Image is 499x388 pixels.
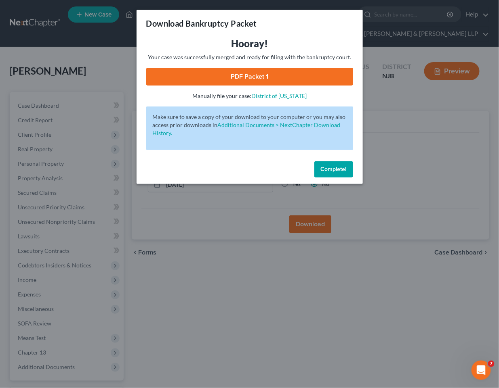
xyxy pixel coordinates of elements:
[146,68,353,86] a: PDF Packet 1
[146,53,353,61] p: Your case was successfully merged and ready for filing with the bankruptcy court.
[153,113,347,137] p: Make sure to save a copy of your download to your computer or you may also access prior downloads in
[251,92,307,99] a: District of [US_STATE]
[314,161,353,177] button: Complete!
[146,92,353,100] p: Manually file your case:
[488,361,495,367] span: 7
[321,166,347,173] span: Complete!
[146,18,257,29] h3: Download Bankruptcy Packet
[153,121,341,136] a: Additional Documents > NextChapter Download History.
[146,37,353,50] h3: Hooray!
[472,361,491,380] iframe: Intercom live chat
